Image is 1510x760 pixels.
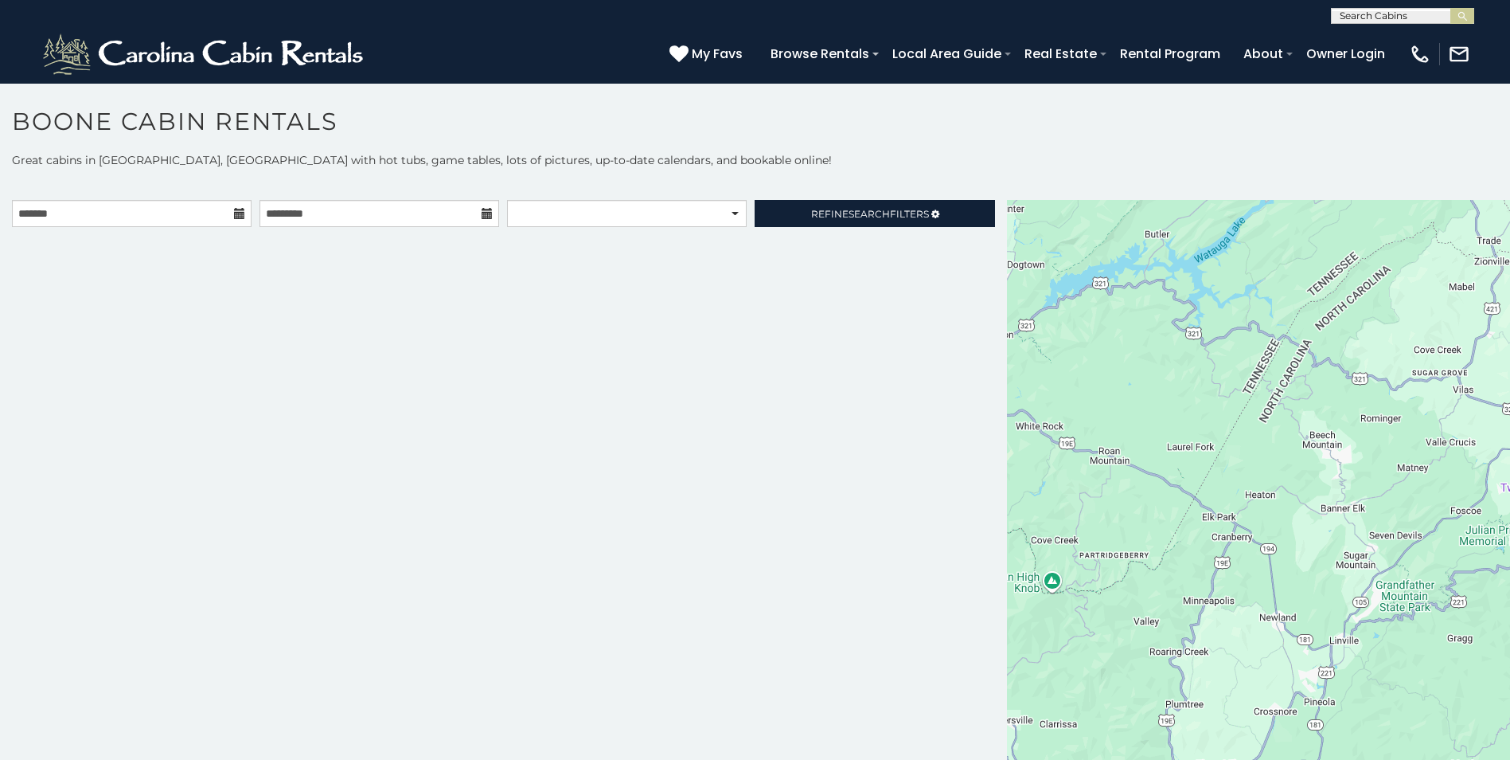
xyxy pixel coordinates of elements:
a: My Favs [669,44,747,65]
a: RefineSearchFilters [755,200,994,227]
a: Local Area Guide [884,40,1009,68]
span: Search [849,208,890,220]
img: mail-regular-white.png [1448,43,1470,65]
img: phone-regular-white.png [1409,43,1431,65]
span: Refine Filters [811,208,929,220]
a: About [1235,40,1291,68]
a: Rental Program [1112,40,1228,68]
span: My Favs [692,44,743,64]
a: Owner Login [1298,40,1393,68]
img: White-1-2.png [40,30,370,78]
a: Real Estate [1016,40,1105,68]
a: Browse Rentals [763,40,877,68]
